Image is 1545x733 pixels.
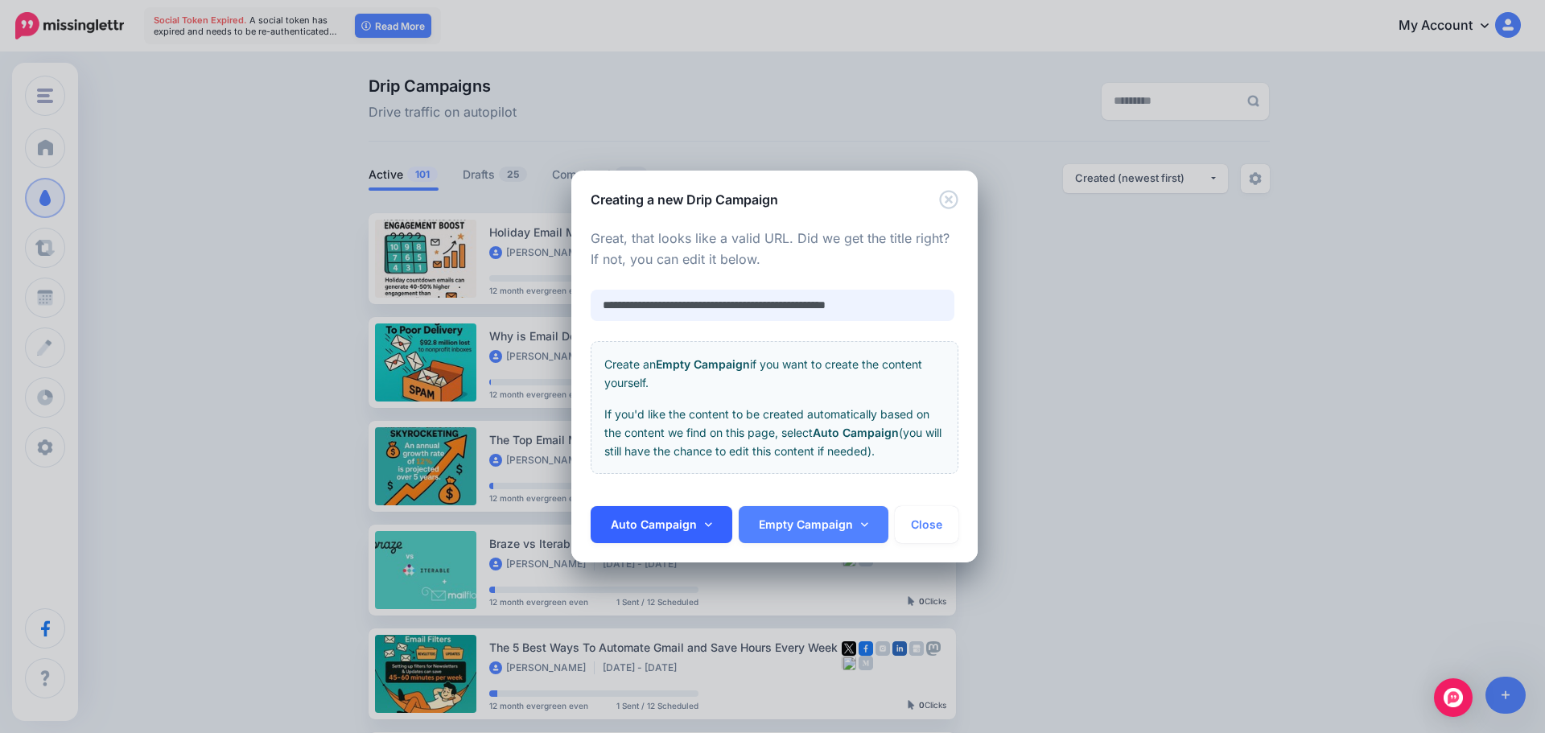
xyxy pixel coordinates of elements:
div: Open Intercom Messenger [1434,678,1473,717]
button: Close [939,190,958,210]
p: Great, that looks like a valid URL. Did we get the title right? If not, you can edit it below. [591,229,958,270]
p: Create an if you want to create the content yourself. [604,355,945,392]
button: Close [895,506,958,543]
b: Auto Campaign [813,426,899,439]
a: Empty Campaign [739,506,888,543]
p: If you'd like the content to be created automatically based on the content we find on this page, ... [604,405,945,460]
h5: Creating a new Drip Campaign [591,190,778,209]
b: Empty Campaign [656,357,750,371]
a: Auto Campaign [591,506,732,543]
